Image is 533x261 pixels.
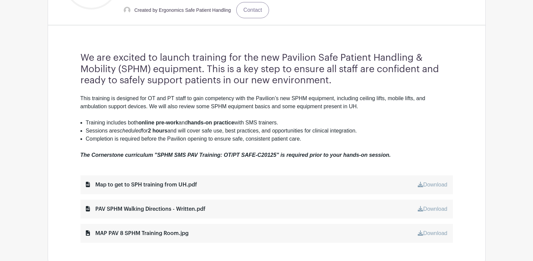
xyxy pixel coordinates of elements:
[148,128,168,134] strong: 2 hours
[86,229,189,237] div: MAP PAV 8 SPHM Training Room.jpg
[86,135,453,143] li: Completion is required before the Pavilion opening to ensure safe, consistent patient care.
[418,206,447,212] a: Download
[418,230,447,236] a: Download
[236,2,269,18] a: Contact
[80,52,453,86] h3: We are excited to launch training for the new Pavilion Safe Patient Handling & Mobility (SPHM) eq...
[80,152,391,158] em: The Cornerstone curriculum "SPHM SMS PAV Training: OT/PT SAFE-C20125" is required prior to your h...
[80,94,453,119] div: This training is designed for OT and PT staff to gain competency with the Pavilion’s new SPHM equ...
[86,127,453,135] li: Sessions are for and will cover safe use, best practices, and opportunities for clinical integrat...
[124,7,130,13] img: default-ce2991bfa6775e67f084385cd625a349d9dcbb7a52a09fb2fda1e96e2d18dcdb.png
[86,119,453,127] li: Training includes both and with SMS trainers.
[86,205,205,213] div: PAV SPHM Walking Directions - Written.pdf
[188,120,234,125] strong: hands-on practice
[418,182,447,187] a: Download
[138,120,178,125] strong: online pre-work
[117,128,142,134] em: scheduled
[86,181,197,189] div: Map to get to SPH training from UH.pdf
[135,7,231,13] small: Created by Ergonomics Safe Patient Handling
